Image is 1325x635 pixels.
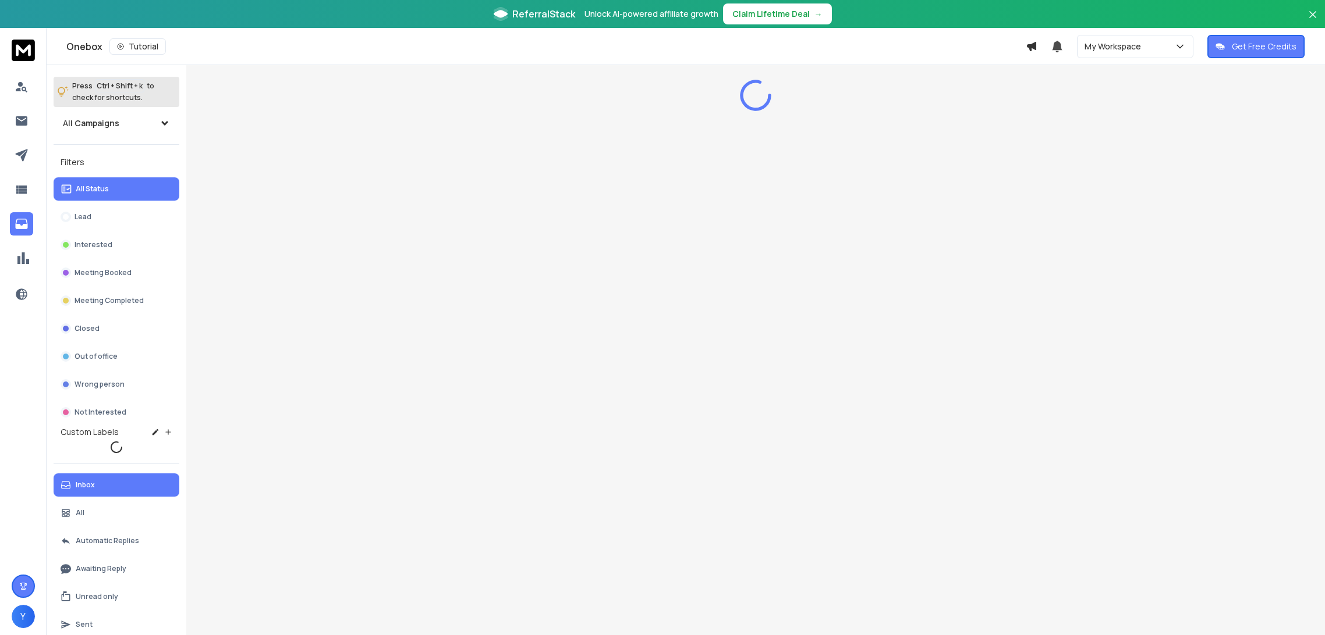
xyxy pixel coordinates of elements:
[12,605,35,628] button: Y
[54,501,179,525] button: All
[76,480,95,490] p: Inbox
[95,79,144,92] span: Ctrl + Shift + k
[76,592,118,601] p: Unread only
[75,240,112,249] p: Interested
[1207,35,1305,58] button: Get Free Credits
[54,401,179,424] button: Not Interested
[66,38,1026,55] div: Onebox
[54,205,179,229] button: Lead
[75,268,132,277] p: Meeting Booked
[76,620,93,629] p: Sent
[54,289,179,312] button: Meeting Completed
[54,177,179,201] button: All Status
[54,154,179,170] h3: Filters
[814,8,823,20] span: →
[1085,41,1146,52] p: My Workspace
[76,508,84,518] p: All
[61,426,119,438] h3: Custom Labels
[54,473,179,497] button: Inbox
[54,557,179,580] button: Awaiting Reply
[76,564,126,573] p: Awaiting Reply
[54,261,179,284] button: Meeting Booked
[723,3,832,24] button: Claim Lifetime Deal→
[63,117,119,129] h1: All Campaigns
[54,112,179,135] button: All Campaigns
[54,373,179,396] button: Wrong person
[54,585,179,608] button: Unread only
[512,7,575,21] span: ReferralStack
[75,324,100,333] p: Closed
[1305,7,1320,35] button: Close banner
[75,296,144,305] p: Meeting Completed
[54,317,179,340] button: Closed
[75,212,91,222] p: Lead
[54,529,179,552] button: Automatic Replies
[76,184,109,194] p: All Status
[75,408,126,417] p: Not Interested
[72,80,154,104] p: Press to check for shortcuts.
[75,352,118,361] p: Out of office
[75,380,125,389] p: Wrong person
[109,38,166,55] button: Tutorial
[584,8,718,20] p: Unlock AI-powered affiliate growth
[1232,41,1296,52] p: Get Free Credits
[54,345,179,368] button: Out of office
[76,536,139,545] p: Automatic Replies
[54,233,179,256] button: Interested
